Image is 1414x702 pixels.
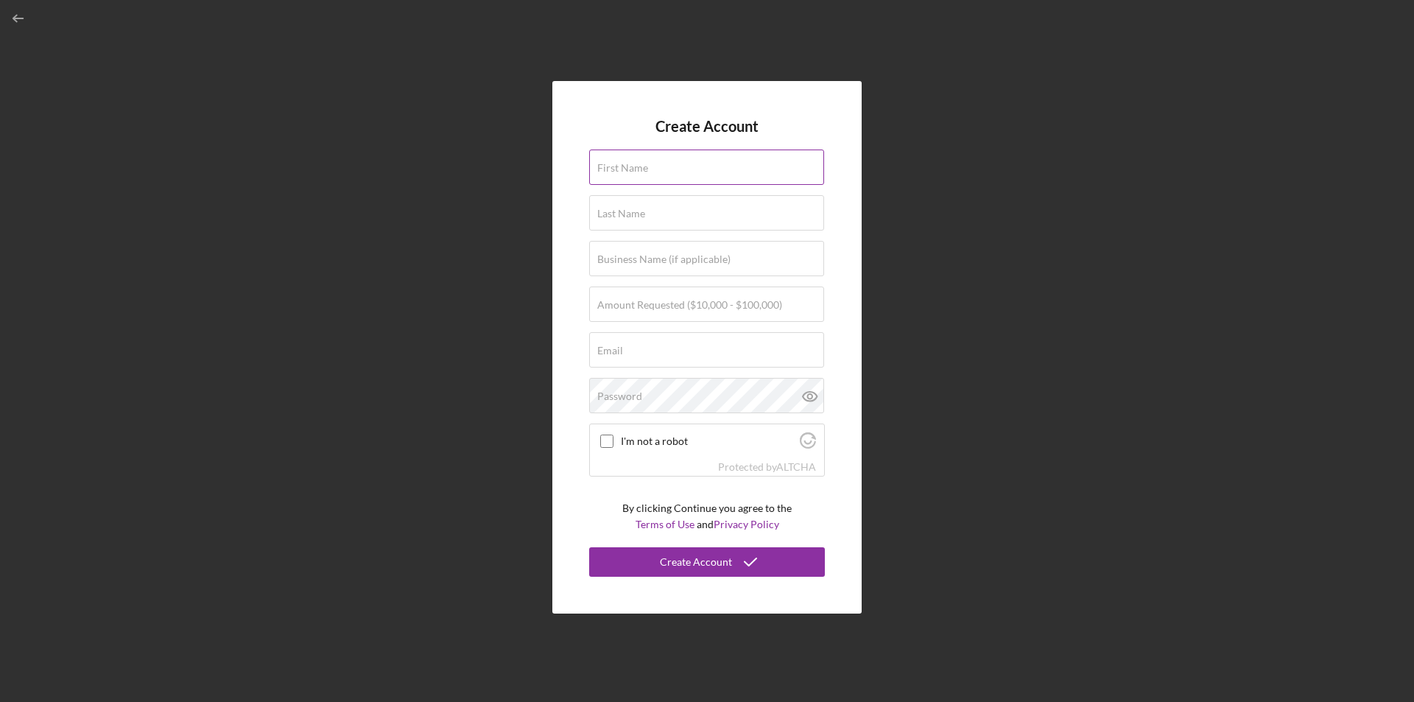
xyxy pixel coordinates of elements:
[636,518,694,530] a: Terms of Use
[660,547,732,577] div: Create Account
[597,208,645,220] label: Last Name
[800,438,816,451] a: Visit Altcha.org
[622,500,792,533] p: By clicking Continue you agree to the and
[714,518,779,530] a: Privacy Policy
[597,253,731,265] label: Business Name (if applicable)
[597,345,623,357] label: Email
[597,390,642,402] label: Password
[655,118,759,135] h4: Create Account
[589,547,825,577] button: Create Account
[597,299,782,311] label: Amount Requested ($10,000 - $100,000)
[597,162,648,174] label: First Name
[776,460,816,473] a: Visit Altcha.org
[621,435,795,447] label: I'm not a robot
[718,461,816,473] div: Protected by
